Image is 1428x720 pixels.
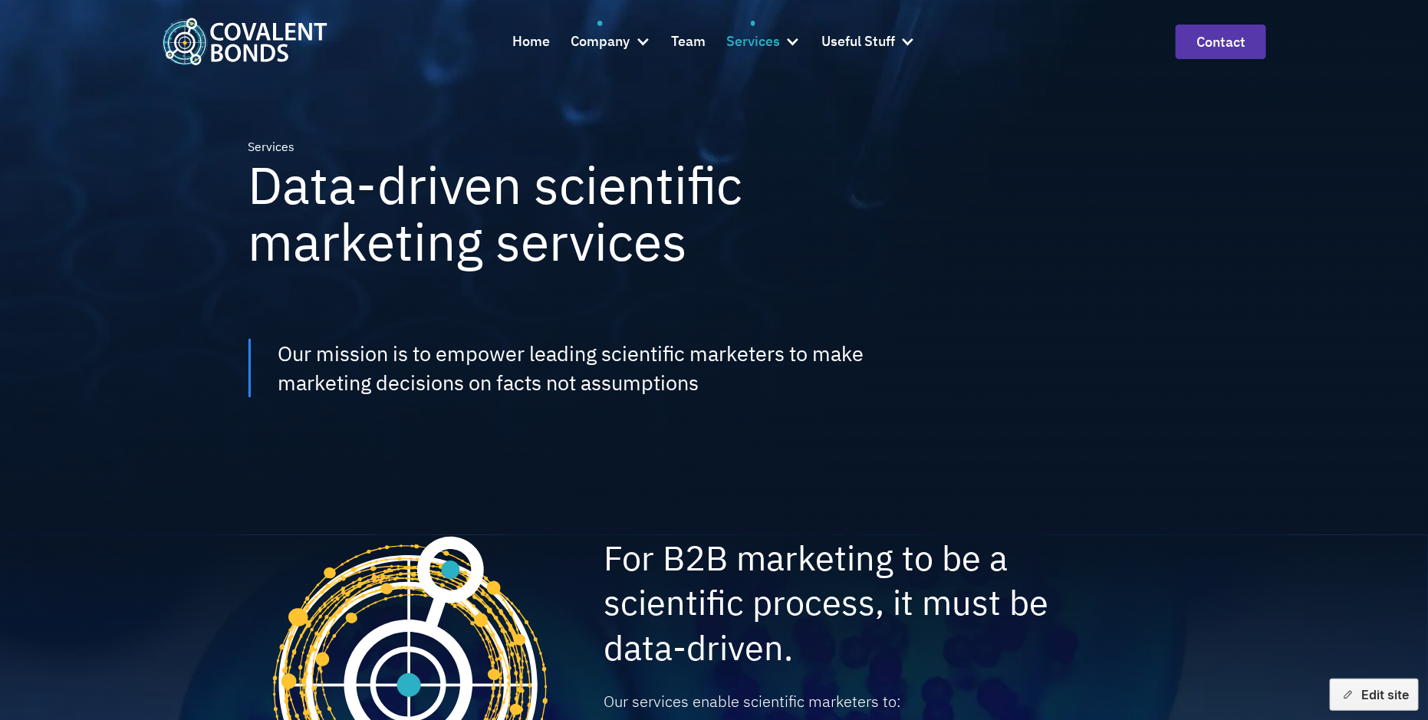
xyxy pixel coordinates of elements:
[248,156,991,271] h1: Data-driven scientific marketing services
[604,690,1156,713] p: Our services enable scientific marketers to:
[726,31,780,53] div: Services
[604,535,1156,670] h2: For B2B marketing to be a scientific process, it must be data-driven.
[1330,679,1419,711] button: Edit site
[512,21,550,62] a: Home
[671,31,706,53] div: Team
[821,31,895,53] div: Useful Stuff
[1176,25,1266,59] a: contact
[726,21,801,62] div: Services
[1194,554,1428,720] iframe: Chat Widget
[821,21,916,62] div: Useful Stuff
[278,339,911,397] div: Our mission is to empower leading scientific marketers to make marketing decisions on facts not a...
[162,18,327,64] a: home
[671,21,706,62] a: Team
[162,18,327,64] img: Covalent Bonds White / Teal Logo
[571,21,650,62] div: Company
[248,138,295,156] div: Services
[571,31,630,53] div: Company
[512,31,550,53] div: Home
